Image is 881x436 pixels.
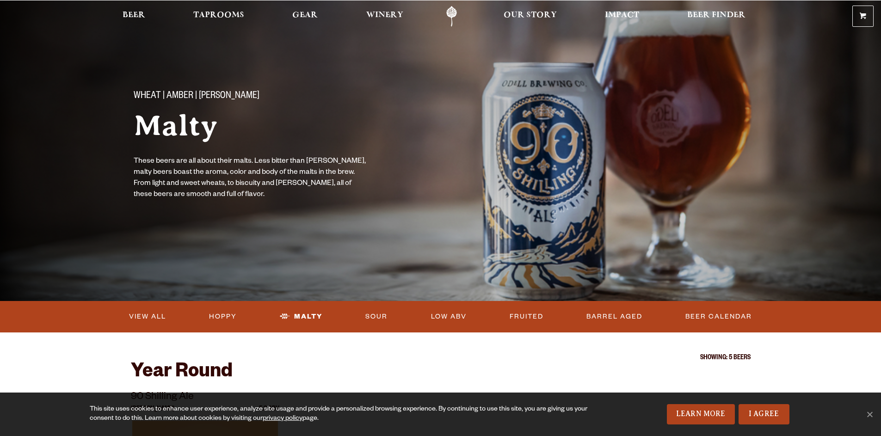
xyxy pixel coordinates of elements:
[583,306,646,327] a: Barrel Aged
[117,6,151,27] a: Beer
[193,12,244,19] span: Taprooms
[427,306,470,327] a: Low ABV
[131,355,751,362] p: Showing: 5 Beers
[605,12,639,19] span: Impact
[276,306,326,327] a: Malty
[134,156,370,201] p: These beers are all about their malts. Less bitter than [PERSON_NAME], malty beers boast the arom...
[292,12,318,19] span: Gear
[187,6,250,27] a: Taprooms
[434,6,469,27] a: Odell Home
[263,415,302,423] a: privacy policy
[123,12,145,19] span: Beer
[504,12,557,19] span: Our Story
[362,306,391,327] a: Sour
[360,6,409,27] a: Winery
[681,6,752,27] a: Beer Finder
[134,91,259,103] span: Wheat | Amber | [PERSON_NAME]
[131,362,751,384] h2: Year Round
[286,6,324,27] a: Gear
[506,306,547,327] a: Fruited
[687,12,745,19] span: Beer Finder
[125,306,170,327] a: View All
[205,306,240,327] a: Hoppy
[498,6,563,27] a: Our Story
[134,110,422,141] h1: Malty
[131,389,280,406] p: 90 Shilling Ale
[366,12,403,19] span: Winery
[90,405,591,424] div: This site uses cookies to enhance user experience, analyze site usage and provide a personalized ...
[599,6,645,27] a: Impact
[667,404,735,424] a: Learn More
[865,410,874,419] span: No
[682,306,756,327] a: Beer Calendar
[739,404,789,424] a: I Agree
